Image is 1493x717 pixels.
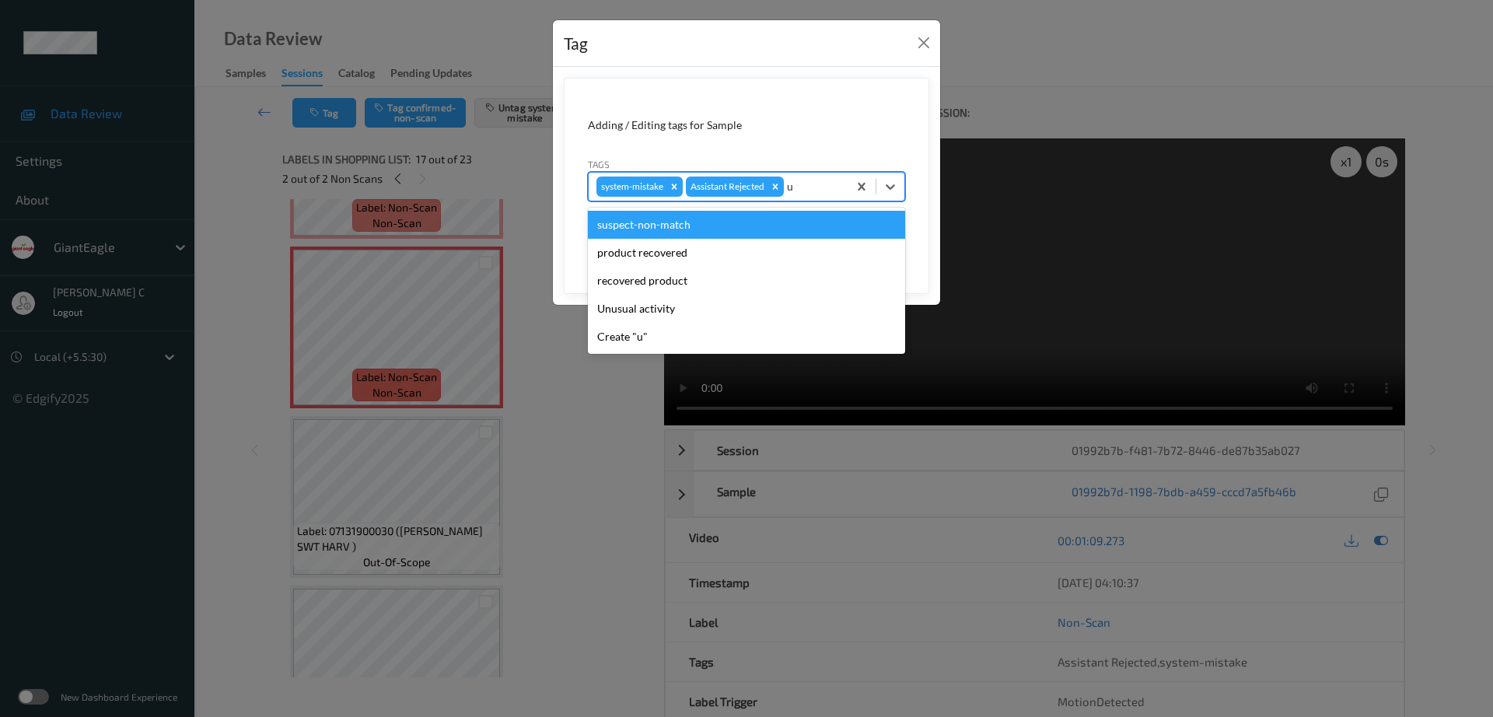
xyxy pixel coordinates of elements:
div: system-mistake [596,177,666,197]
div: Assistant Rejected [686,177,767,197]
div: Remove Assistant Rejected [767,177,784,197]
div: Adding / Editing tags for Sample [588,117,905,133]
div: recovered product [588,267,905,295]
div: suspect-non-match [588,211,905,239]
div: Unusual activity [588,295,905,323]
div: Tag [564,31,588,56]
button: Close [913,32,935,54]
div: Remove system-mistake [666,177,683,197]
label: Tags [588,157,610,171]
div: product recovered [588,239,905,267]
div: Create "u" [588,323,905,351]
